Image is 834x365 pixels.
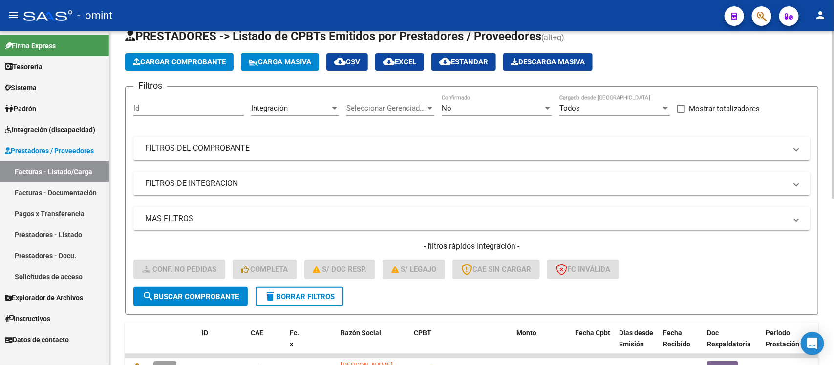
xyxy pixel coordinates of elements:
[442,104,451,113] span: No
[375,53,424,71] button: EXCEL
[801,332,824,355] div: Open Intercom Messenger
[575,329,610,337] span: Fecha Cpbt
[511,58,585,66] span: Descarga Masiva
[439,58,488,66] span: Estandar
[5,145,94,156] span: Prestadores / Proveedores
[5,41,56,51] span: Firma Express
[547,260,619,279] button: FC Inválida
[145,178,787,189] mat-panel-title: FILTROS DE INTEGRACION
[414,329,431,337] span: CPBT
[431,53,496,71] button: Estandar
[142,265,216,274] span: Conf. no pedidas
[133,172,810,195] mat-expansion-panel-header: FILTROS DE INTEGRACION
[256,287,343,306] button: Borrar Filtros
[663,329,690,348] span: Fecha Recibido
[689,103,760,115] span: Mostrar totalizadores
[334,56,346,67] mat-icon: cloud_download
[5,334,69,345] span: Datos de contacto
[251,329,263,337] span: CAE
[383,56,395,67] mat-icon: cloud_download
[251,104,288,113] span: Integración
[264,292,335,301] span: Borrar Filtros
[5,61,43,72] span: Tesorería
[439,56,451,67] mat-icon: cloud_download
[142,290,154,302] mat-icon: search
[133,287,248,306] button: Buscar Comprobante
[556,265,610,274] span: FC Inválida
[383,58,416,66] span: EXCEL
[290,329,299,348] span: Fc. x
[391,265,436,274] span: S/ legajo
[241,265,288,274] span: Completa
[202,329,208,337] span: ID
[707,329,751,348] span: Doc Respaldatoria
[503,53,593,71] button: Descarga Masiva
[125,29,541,43] span: PRESTADORES -> Listado de CPBTs Emitidos por Prestadores / Proveedores
[5,103,36,114] span: Padrón
[133,207,810,230] mat-expansion-panel-header: MAS FILTROS
[313,265,367,274] span: S/ Doc Resp.
[383,260,445,279] button: S/ legajo
[133,137,810,160] mat-expansion-panel-header: FILTROS DEL COMPROBANTE
[125,53,234,71] button: Cargar Comprobante
[145,213,787,224] mat-panel-title: MAS FILTROS
[503,53,593,71] app-download-masive: Descarga masiva de comprobantes (adjuntos)
[814,9,826,21] mat-icon: person
[341,329,381,337] span: Razón Social
[559,104,580,113] span: Todos
[133,58,226,66] span: Cargar Comprobante
[133,241,810,252] h4: - filtros rápidos Integración -
[326,53,368,71] button: CSV
[133,260,225,279] button: Conf. no pedidas
[766,329,799,348] span: Período Prestación
[264,290,276,302] mat-icon: delete
[304,260,376,279] button: S/ Doc Resp.
[5,82,37,93] span: Sistema
[145,143,787,154] mat-panel-title: FILTROS DEL COMPROBANTE
[8,9,20,21] mat-icon: menu
[233,260,297,279] button: Completa
[241,53,319,71] button: Carga Masiva
[461,265,531,274] span: CAE SIN CARGAR
[77,5,112,26] span: - omint
[5,313,50,324] span: Instructivos
[619,329,653,348] span: Días desde Emisión
[541,33,564,42] span: (alt+q)
[133,79,167,93] h3: Filtros
[334,58,360,66] span: CSV
[249,58,311,66] span: Carga Masiva
[346,104,426,113] span: Seleccionar Gerenciador
[142,292,239,301] span: Buscar Comprobante
[5,124,95,135] span: Integración (discapacidad)
[516,329,536,337] span: Monto
[5,292,83,303] span: Explorador de Archivos
[452,260,540,279] button: CAE SIN CARGAR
